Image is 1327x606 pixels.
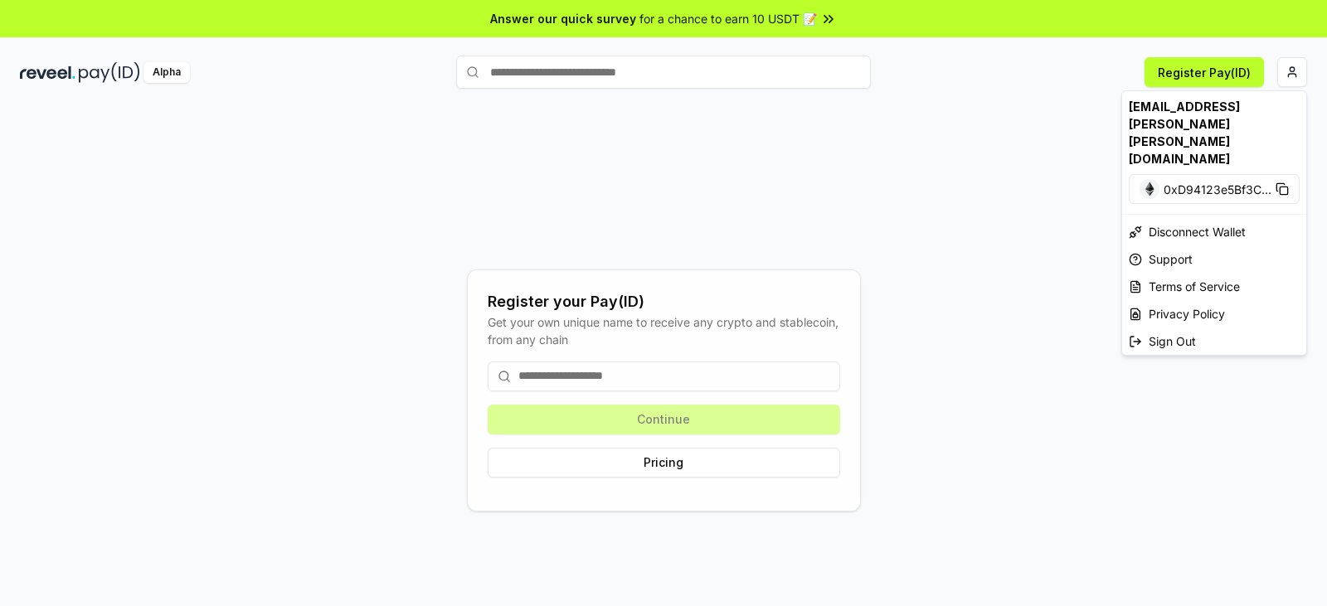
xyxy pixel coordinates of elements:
div: Sign Out [1122,327,1306,355]
img: Ethereum [1140,179,1159,199]
span: 0xD94123e5Bf3C ... [1164,181,1271,198]
a: Privacy Policy [1122,300,1306,327]
a: Terms of Service [1122,273,1306,300]
div: Disconnect Wallet [1122,218,1306,245]
a: Support [1122,245,1306,273]
div: [EMAIL_ADDRESS][PERSON_NAME][PERSON_NAME][DOMAIN_NAME] [1122,91,1306,174]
